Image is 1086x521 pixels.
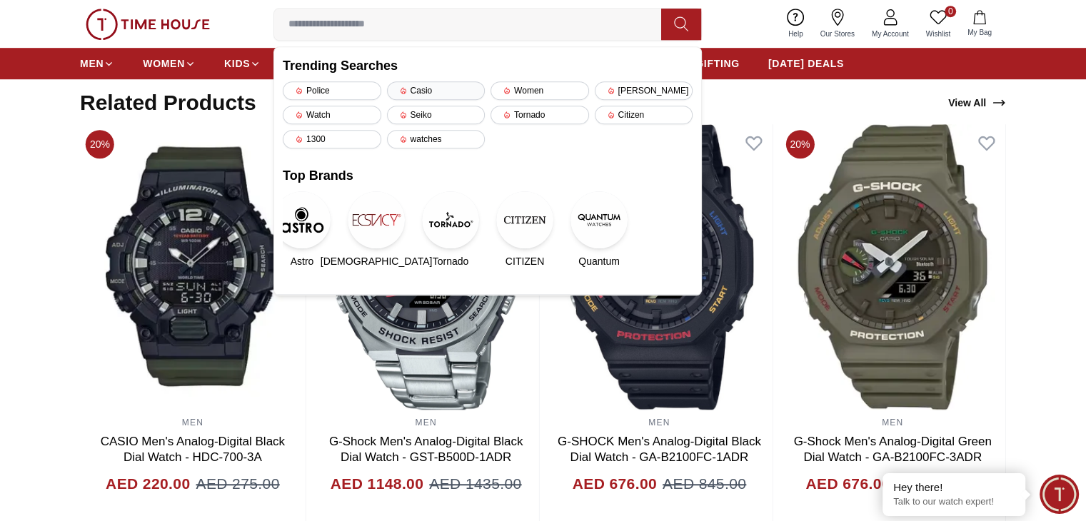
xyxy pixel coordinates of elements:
[387,81,486,100] div: Casio
[805,472,890,495] h4: AED 676.00
[143,51,196,76] a: WOMEN
[283,191,321,268] a: AstroAstro
[780,6,812,42] a: Help
[80,51,114,76] a: MEN
[866,29,915,39] span: My Account
[663,472,746,495] span: AED 845.00
[573,472,657,495] h4: AED 676.00
[695,56,740,71] span: GIFTING
[431,191,470,268] a: TornadoTornado
[182,418,203,428] a: MEN
[80,124,306,410] img: CASIO Men's Analog-Digital Black Dial Watch - HDC-700-3A
[224,56,250,71] span: KIDS
[768,51,844,76] a: [DATE] DEALS
[357,191,396,268] a: Ecstacy[DEMOGRAPHIC_DATA]
[321,254,433,268] span: [DEMOGRAPHIC_DATA]
[945,6,956,17] span: 0
[422,191,479,248] img: Tornado
[196,472,279,495] span: AED 275.00
[101,435,285,464] a: CASIO Men's Analog-Digital Black Dial Watch - HDC-700-3A
[595,81,693,100] div: [PERSON_NAME]
[491,81,589,100] div: Women
[506,191,544,268] a: CITIZENCITIZEN
[768,56,844,71] span: [DATE] DEALS
[348,191,405,248] img: Ecstacy
[86,130,114,158] span: 20%
[812,6,863,42] a: Our Stores
[920,29,956,39] span: Wishlist
[80,90,256,116] h2: Related Products
[959,7,1000,41] button: My Bag
[793,435,991,464] a: G-Shock Men's Analog-Digital Green Dial Watch - GA-B2100FC-3ADR
[945,93,1009,113] a: View All
[595,106,693,124] div: Citizen
[783,29,809,39] span: Help
[580,191,618,268] a: QuantumQuantum
[491,106,589,124] div: Tornado
[283,130,381,148] div: 1300
[86,9,210,40] img: ...
[893,496,1015,508] p: Talk to our watch expert!
[283,106,381,124] div: Watch
[648,418,670,428] a: MEN
[291,254,314,268] span: Astro
[917,6,959,42] a: 0Wishlist
[387,106,486,124] div: Seiko
[882,418,903,428] a: MEN
[893,480,1015,495] div: Hey there!
[962,27,997,38] span: My Bag
[273,191,331,248] img: Astro
[578,254,620,268] span: Quantum
[1040,475,1079,514] div: Chat Widget
[106,472,190,495] h4: AED 220.00
[387,130,486,148] div: watches
[815,29,860,39] span: Our Stores
[558,435,761,464] a: G-SHOCK Men's Analog-Digital Black Dial Watch - GA-B2100FC-1ADR
[143,56,185,71] span: WOMEN
[283,81,381,100] div: Police
[785,130,814,158] span: 20%
[780,124,1005,410] img: G-Shock Men's Analog-Digital Green Dial Watch - GA-B2100FC-3ADR
[283,166,693,186] h2: Top Brands
[331,472,423,495] h4: AED 1148.00
[224,51,261,76] a: KIDS
[80,56,104,71] span: MEN
[506,254,544,268] span: CITIZEN
[496,191,553,248] img: CITIZEN
[695,51,740,76] a: GIFTING
[283,56,693,76] h2: Trending Searches
[433,254,469,268] span: Tornado
[570,191,628,248] img: Quantum
[948,96,1006,110] div: View All
[429,472,521,495] span: AED 1435.00
[329,435,523,464] a: G-Shock Men's Analog-Digital Black Dial Watch - GST-B500D-1ADR
[415,418,436,428] a: MEN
